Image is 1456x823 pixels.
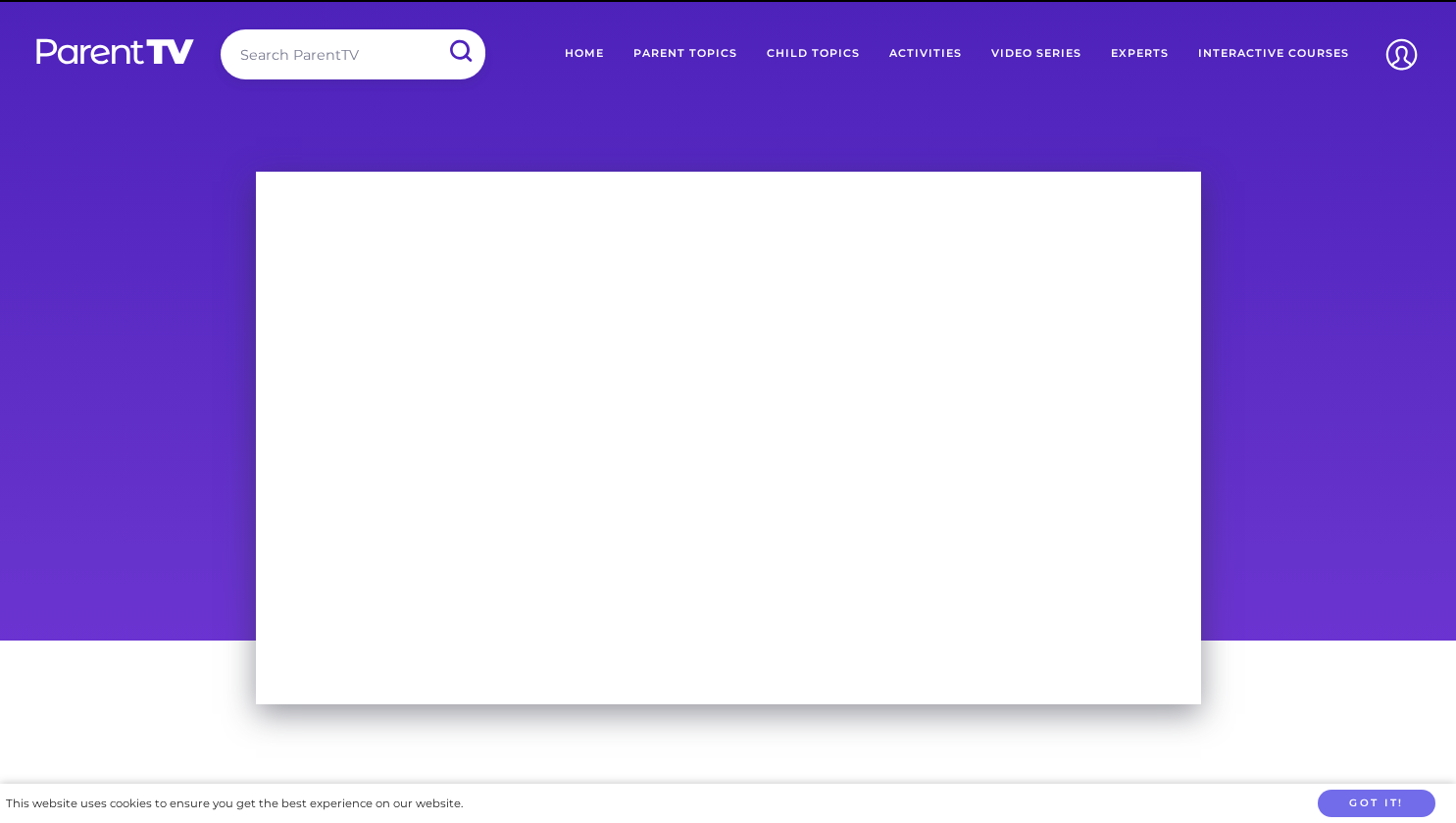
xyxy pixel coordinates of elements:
input: Search ParentTV [221,29,485,79]
button: Got it! [1318,790,1435,818]
a: Activities [875,29,977,78]
img: parenttv-logo-white.4c85aaf.svg [34,37,196,66]
div: This website uses cookies to ensure you get the best experience on our website. [6,794,463,814]
input: Submit [434,29,485,74]
a: Experts [1096,29,1183,78]
a: Video Series [977,29,1096,78]
a: Child Topics [752,29,875,78]
img: Account [1377,29,1427,79]
a: Interactive Courses [1183,29,1364,78]
a: Home [550,29,619,78]
a: Parent Topics [619,29,752,78]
